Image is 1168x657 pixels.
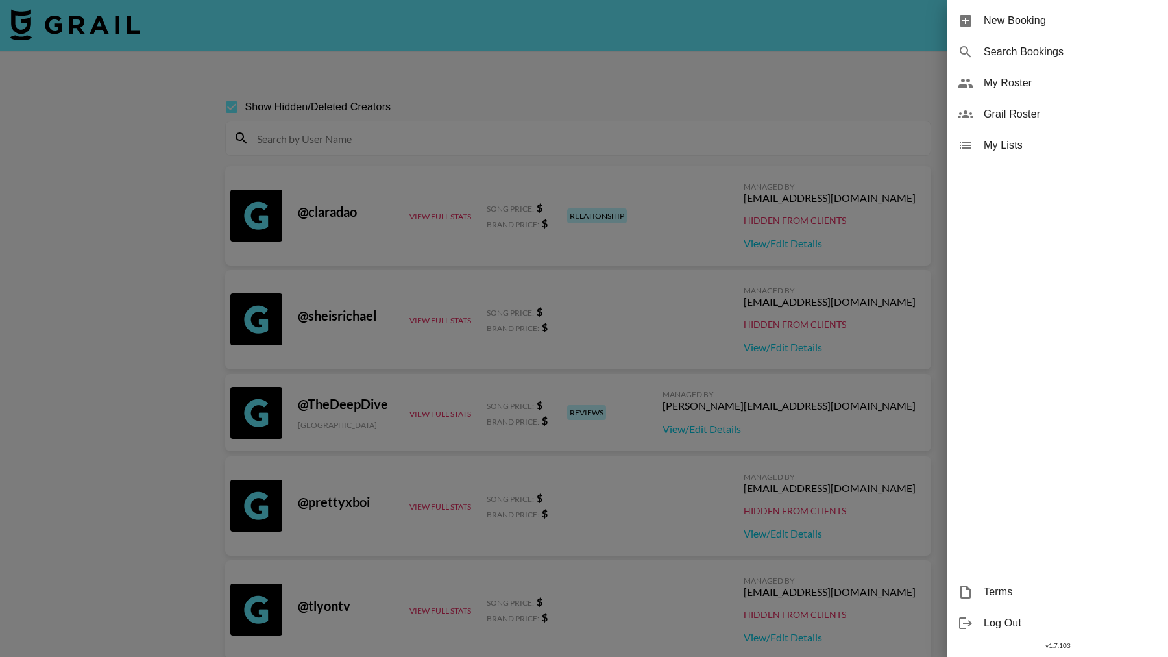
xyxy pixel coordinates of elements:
[947,68,1168,99] div: My Roster
[947,130,1168,161] div: My Lists
[984,13,1158,29] span: New Booking
[947,5,1168,36] div: New Booking
[947,36,1168,68] div: Search Bookings
[984,106,1158,122] span: Grail Roster
[947,639,1168,652] div: v 1.7.103
[947,576,1168,608] div: Terms
[984,138,1158,153] span: My Lists
[984,75,1158,91] span: My Roster
[947,608,1168,639] div: Log Out
[947,99,1168,130] div: Grail Roster
[984,44,1158,60] span: Search Bookings
[984,584,1158,600] span: Terms
[984,615,1158,631] span: Log Out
